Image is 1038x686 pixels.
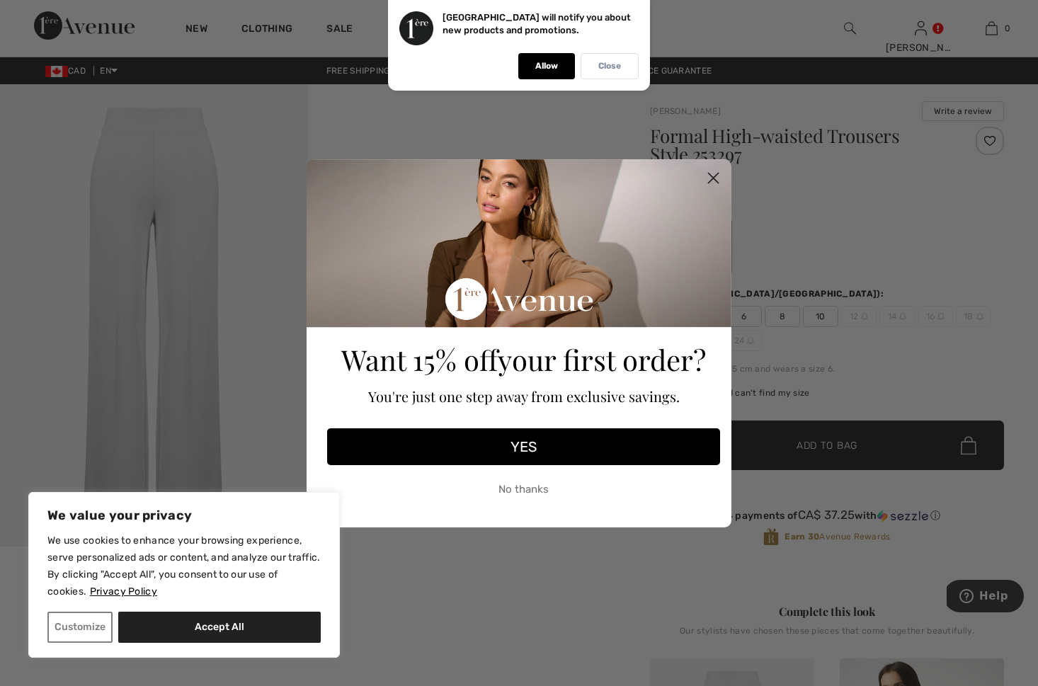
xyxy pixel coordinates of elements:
a: Privacy Policy [89,585,158,598]
button: Accept All [118,612,321,643]
button: No thanks [327,472,720,508]
button: Customize [47,612,113,643]
p: [GEOGRAPHIC_DATA] will notify you about new products and promotions. [443,12,631,35]
p: Close [598,61,621,72]
span: your first order? [498,341,706,378]
span: Want 15% off [341,341,498,378]
button: YES [327,428,720,465]
p: We use cookies to enhance your browsing experience, serve personalized ads or content, and analyz... [47,532,321,600]
button: Close dialog [701,166,726,190]
p: We value your privacy [47,507,321,524]
p: Allow [535,61,558,72]
span: You're just one step away from exclusive savings. [368,387,680,406]
div: We value your privacy [28,492,340,658]
span: Help [33,10,62,23]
